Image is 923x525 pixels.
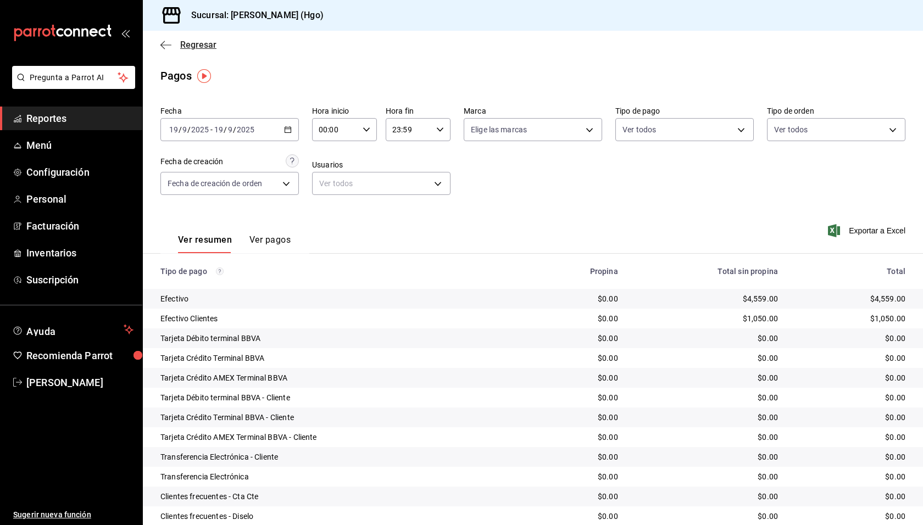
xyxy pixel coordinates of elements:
div: Efectivo [160,293,524,304]
span: Fecha de creación de orden [168,178,262,189]
div: Tarjeta Crédito AMEX Terminal BBVA - Cliente [160,432,524,443]
div: $0.00 [542,412,618,423]
label: Hora inicio [312,107,377,115]
div: Pagos [160,68,192,84]
span: Reportes [26,111,134,126]
div: Tipo de pago [160,267,524,276]
span: Facturación [26,219,134,233]
div: Total [796,267,905,276]
div: $0.00 [796,333,905,344]
span: Exportar a Excel [830,224,905,237]
input: -- [227,125,233,134]
div: Ver todos [312,172,451,195]
div: $0.00 [542,451,618,462]
button: Ver pagos [249,234,291,253]
div: $0.00 [796,372,905,383]
div: $0.00 [796,511,905,522]
div: $0.00 [636,451,778,462]
div: Fecha de creación [160,156,223,167]
span: Ayuda [26,323,119,336]
svg: Los pagos realizados con Pay y otras terminales son montos brutos. [216,267,224,275]
span: Sugerir nueva función [13,509,134,521]
label: Fecha [160,107,299,115]
div: Propina [542,267,618,276]
button: Regresar [160,40,216,50]
div: $0.00 [542,511,618,522]
div: $4,559.00 [796,293,905,304]
div: $1,050.00 [636,313,778,324]
label: Tipo de orden [767,107,905,115]
input: ---- [236,125,255,134]
span: / [187,125,191,134]
label: Tipo de pago [615,107,754,115]
div: $0.00 [796,392,905,403]
div: $0.00 [796,471,905,482]
div: $0.00 [542,372,618,383]
div: Clientes frecuentes - Diselo [160,511,524,522]
div: $0.00 [636,471,778,482]
div: Efectivo Clientes [160,313,524,324]
label: Usuarios [312,161,451,169]
span: / [179,125,182,134]
span: Ver todos [622,124,656,135]
div: $0.00 [542,353,618,364]
div: $0.00 [796,412,905,423]
div: $0.00 [796,432,905,443]
div: $0.00 [636,432,778,443]
div: Tarjeta Crédito Terminal BBVA - Cliente [160,412,524,423]
div: $0.00 [636,372,778,383]
label: Marca [464,107,602,115]
div: $0.00 [542,471,618,482]
div: $0.00 [636,491,778,502]
span: Recomienda Parrot [26,348,134,363]
button: open_drawer_menu [121,29,130,37]
div: Total sin propina [636,267,778,276]
span: Menú [26,138,134,153]
span: / [224,125,227,134]
div: $0.00 [636,333,778,344]
span: [PERSON_NAME] [26,375,134,390]
div: Transferencia Electrónica - Cliente [160,451,524,462]
div: $0.00 [636,511,778,522]
div: $0.00 [636,412,778,423]
div: Tarjeta Débito terminal BBVA [160,333,524,344]
button: Ver resumen [178,234,232,253]
div: navigation tabs [178,234,291,253]
div: $0.00 [796,353,905,364]
div: $0.00 [542,432,618,443]
span: Configuración [26,165,134,180]
span: Suscripción [26,272,134,287]
div: Clientes frecuentes - Cta Cte [160,491,524,502]
span: Inventarios [26,245,134,260]
button: Pregunta a Parrot AI [12,66,135,89]
div: $0.00 [636,353,778,364]
div: $0.00 [636,392,778,403]
div: $0.00 [796,451,905,462]
span: / [233,125,236,134]
div: $0.00 [542,313,618,324]
div: $0.00 [542,293,618,304]
div: $0.00 [542,392,618,403]
label: Hora fin [386,107,451,115]
div: $4,559.00 [636,293,778,304]
div: $0.00 [796,491,905,502]
a: Pregunta a Parrot AI [8,80,135,91]
span: Elige las marcas [471,124,527,135]
div: Tarjeta Crédito AMEX Terminal BBVA [160,372,524,383]
div: Tarjeta Débito terminal BBVA - Cliente [160,392,524,403]
input: -- [214,125,224,134]
div: $0.00 [542,333,618,344]
span: Ver todos [774,124,808,135]
div: $0.00 [542,491,618,502]
span: Regresar [180,40,216,50]
img: Tooltip marker [197,69,211,83]
span: - [210,125,213,134]
div: Tarjeta Crédito Terminal BBVA [160,353,524,364]
input: ---- [191,125,209,134]
h3: Sucursal: [PERSON_NAME] (Hgo) [182,9,324,22]
div: $1,050.00 [796,313,905,324]
input: -- [182,125,187,134]
input: -- [169,125,179,134]
div: Transferencia Electrónica [160,471,524,482]
span: Pregunta a Parrot AI [30,72,118,83]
